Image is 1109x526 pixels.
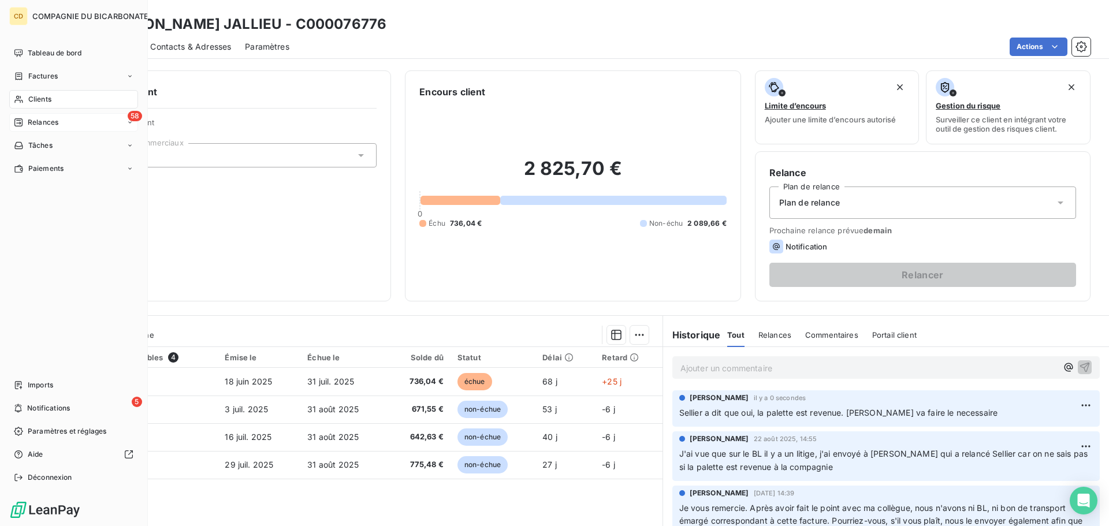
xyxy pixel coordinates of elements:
span: Relances [28,117,58,128]
span: 642,63 € [394,431,444,443]
span: 31 août 2025 [307,460,359,469]
span: non-échue [457,401,508,418]
span: Propriétés Client [93,118,377,134]
a: Tâches [9,136,138,155]
div: Délai [542,353,588,362]
span: 31 juil. 2025 [307,376,354,386]
span: 2 089,66 € [687,218,727,229]
span: Notification [786,242,828,251]
span: 18 juin 2025 [225,376,272,386]
span: 22 août 2025, 14:55 [754,435,817,442]
a: Tableau de bord [9,44,138,62]
span: Contacts & Adresses [150,41,231,53]
span: -6 j [602,460,615,469]
span: 736,04 € [394,376,444,387]
span: Relances [758,330,791,340]
span: Échu [429,218,445,229]
span: 5 [132,397,142,407]
span: [PERSON_NAME] [690,393,749,403]
div: Solde dû [394,353,444,362]
span: Sellier a dit que oui, la palette est revenue. [PERSON_NAME] va faire le necessaire [679,408,998,417]
h6: Historique [663,328,721,342]
span: 4 [168,352,178,363]
span: 31 août 2025 [307,432,359,442]
span: -6 j [602,404,615,414]
button: Relancer [769,263,1076,287]
span: 31 août 2025 [307,404,359,414]
span: -6 j [602,432,615,442]
span: 3 juil. 2025 [225,404,268,414]
span: 671,55 € [394,404,444,415]
span: 736,04 € [450,218,482,229]
div: Émise le [225,353,293,362]
span: [DATE] 14:39 [754,490,795,497]
div: CD [9,7,28,25]
a: Paramètres et réglages [9,422,138,441]
span: Aide [28,449,43,460]
span: Surveiller ce client en intégrant votre outil de gestion des risques client. [936,115,1081,133]
a: Paiements [9,159,138,178]
span: 68 j [542,376,557,386]
span: non-échue [457,428,508,446]
div: Open Intercom Messenger [1070,487,1097,514]
span: 29 juil. 2025 [225,460,273,469]
span: demain [864,226,892,235]
span: Déconnexion [28,472,72,483]
div: Retard [602,353,655,362]
span: [PERSON_NAME] [690,434,749,444]
span: Imports [28,380,53,390]
a: Imports [9,376,138,394]
h3: [PERSON_NAME] JALLIEU - C000076776 [102,14,386,35]
span: Portail client [872,330,917,340]
button: Actions [1010,38,1067,56]
span: Tout [727,330,745,340]
a: Factures [9,67,138,85]
span: 0 [418,209,422,218]
div: Échue le [307,353,379,362]
span: 40 j [542,432,557,442]
span: +25 j [602,376,622,386]
span: Tableau de bord [28,48,81,58]
span: il y a 0 secondes [754,394,806,401]
span: Commentaires [805,330,858,340]
span: non-échue [457,456,508,473]
h6: Encours client [419,85,485,99]
span: Ajouter une limite d’encours autorisé [765,115,896,124]
span: Paramètres [245,41,289,53]
span: Tâches [28,140,53,151]
span: 775,48 € [394,459,444,471]
button: Gestion du risqueSurveiller ce client en intégrant votre outil de gestion des risques client. [926,70,1091,144]
h6: Informations client [70,85,377,99]
span: Plan de relance [779,197,840,208]
span: Factures [28,71,58,81]
img: Logo LeanPay [9,501,81,519]
span: J'ai vue que sur le BL il y a un litige, j'ai envoyé à [PERSON_NAME] qui a relancé Sellier car on... [679,449,1091,472]
h6: Relance [769,166,1076,180]
span: Gestion du risque [936,101,1000,110]
button: Limite d’encoursAjouter une limite d’encours autorisé [755,70,920,144]
span: Notifications [27,403,70,413]
a: Aide [9,445,138,464]
div: Pièces comptables [91,352,211,363]
span: Paramètres et réglages [28,426,106,437]
span: Limite d’encours [765,101,826,110]
span: Non-échu [649,218,683,229]
span: [PERSON_NAME] [690,488,749,498]
a: Clients [9,90,138,109]
span: Clients [28,94,51,105]
span: 27 j [542,460,557,469]
div: Statut [457,353,529,362]
span: COMPAGNIE DU BICARBONATE [32,12,149,21]
span: 58 [128,111,142,121]
span: 53 j [542,404,557,414]
span: Prochaine relance prévue [769,226,1076,235]
span: 16 juil. 2025 [225,432,271,442]
span: échue [457,373,492,390]
h2: 2 825,70 € [419,157,726,192]
a: 58Relances [9,113,138,132]
span: Paiements [28,163,64,174]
